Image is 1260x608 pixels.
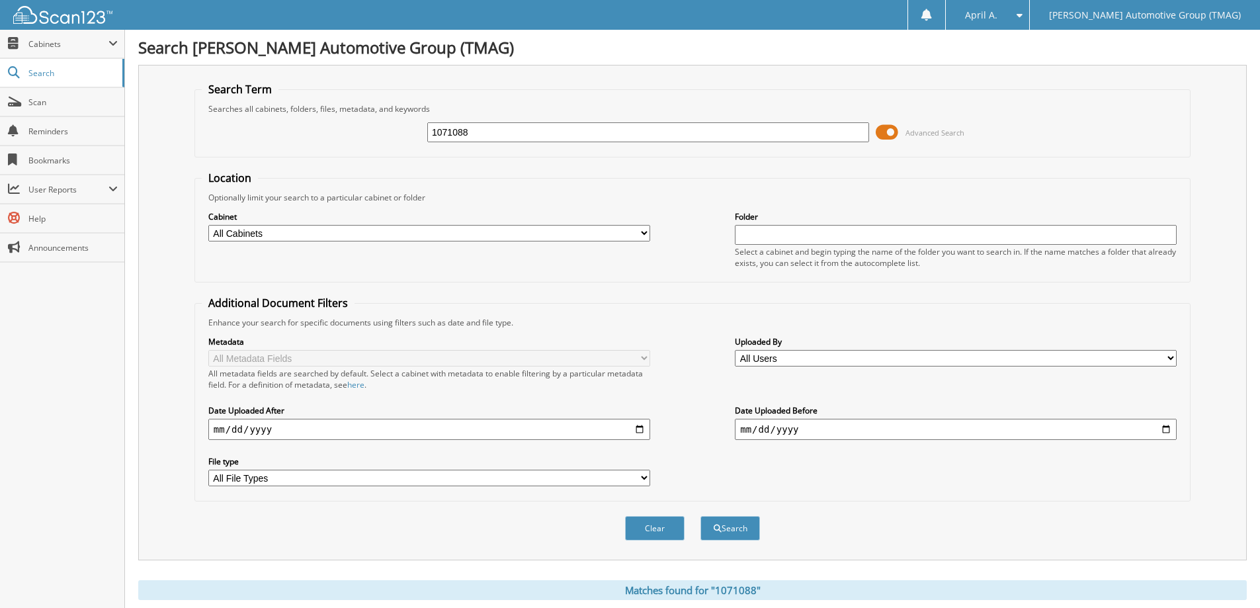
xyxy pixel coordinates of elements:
[202,171,258,185] legend: Location
[208,368,650,390] div: All metadata fields are searched by default. Select a cabinet with metadata to enable filtering b...
[13,6,112,24] img: scan123-logo-white.svg
[347,379,364,390] a: here
[28,126,118,137] span: Reminders
[735,246,1177,269] div: Select a cabinet and begin typing the name of the folder you want to search in. If the name match...
[138,36,1247,58] h1: Search [PERSON_NAME] Automotive Group (TMAG)
[965,11,997,19] span: April A.
[202,103,1183,114] div: Searches all cabinets, folders, files, metadata, and keywords
[208,456,650,467] label: File type
[735,419,1177,440] input: end
[625,516,685,541] button: Clear
[208,419,650,440] input: start
[202,296,355,310] legend: Additional Document Filters
[28,184,108,195] span: User Reports
[1049,11,1241,19] span: [PERSON_NAME] Automotive Group (TMAG)
[28,213,118,224] span: Help
[138,580,1247,600] div: Matches found for "1071088"
[28,97,118,108] span: Scan
[735,405,1177,416] label: Date Uploaded Before
[202,317,1183,328] div: Enhance your search for specific documents using filters such as date and file type.
[28,155,118,166] span: Bookmarks
[905,128,964,138] span: Advanced Search
[202,82,278,97] legend: Search Term
[202,192,1183,203] div: Optionally limit your search to a particular cabinet or folder
[700,516,760,541] button: Search
[208,211,650,222] label: Cabinet
[28,38,108,50] span: Cabinets
[735,336,1177,347] label: Uploaded By
[208,405,650,416] label: Date Uploaded After
[28,67,116,79] span: Search
[208,336,650,347] label: Metadata
[735,211,1177,222] label: Folder
[28,242,118,253] span: Announcements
